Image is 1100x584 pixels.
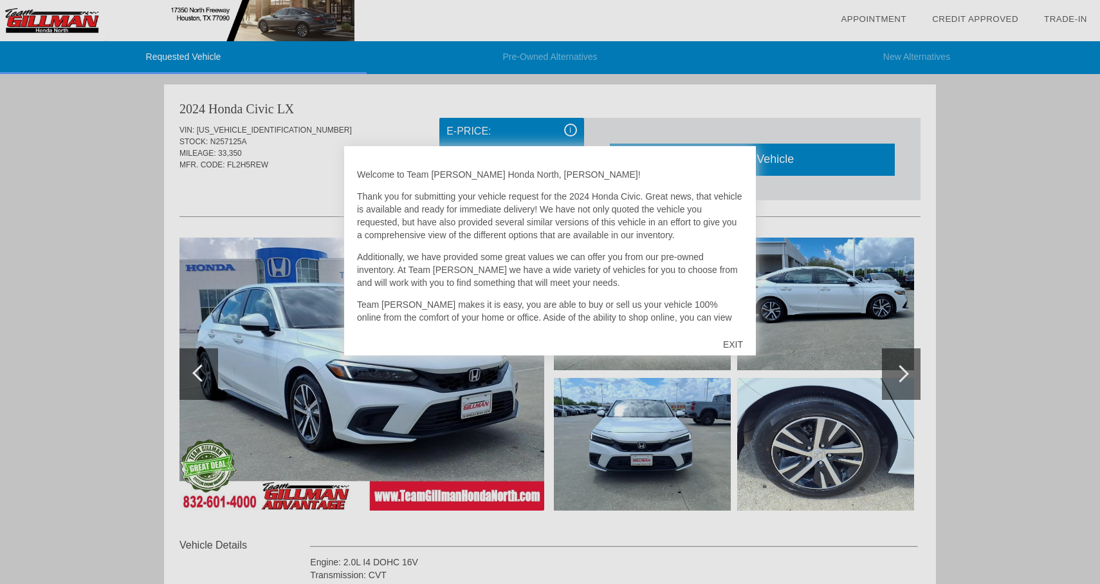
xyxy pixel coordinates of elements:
[357,250,743,289] p: Additionally, we have provided some great values we can offer you from our pre-owned inventory. A...
[357,190,743,241] p: Thank you for submitting your vehicle request for the 2024 Honda Civic. Great news, that vehicle ...
[932,14,1018,24] a: Credit Approved
[841,14,906,24] a: Appointment
[710,325,756,364] div: EXIT
[1044,14,1087,24] a: Trade-In
[357,298,743,363] p: Team [PERSON_NAME] makes it is easy, you are able to buy or sell us your vehicle 100% online from...
[357,168,743,181] p: Welcome to Team [PERSON_NAME] Honda North, [PERSON_NAME]!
